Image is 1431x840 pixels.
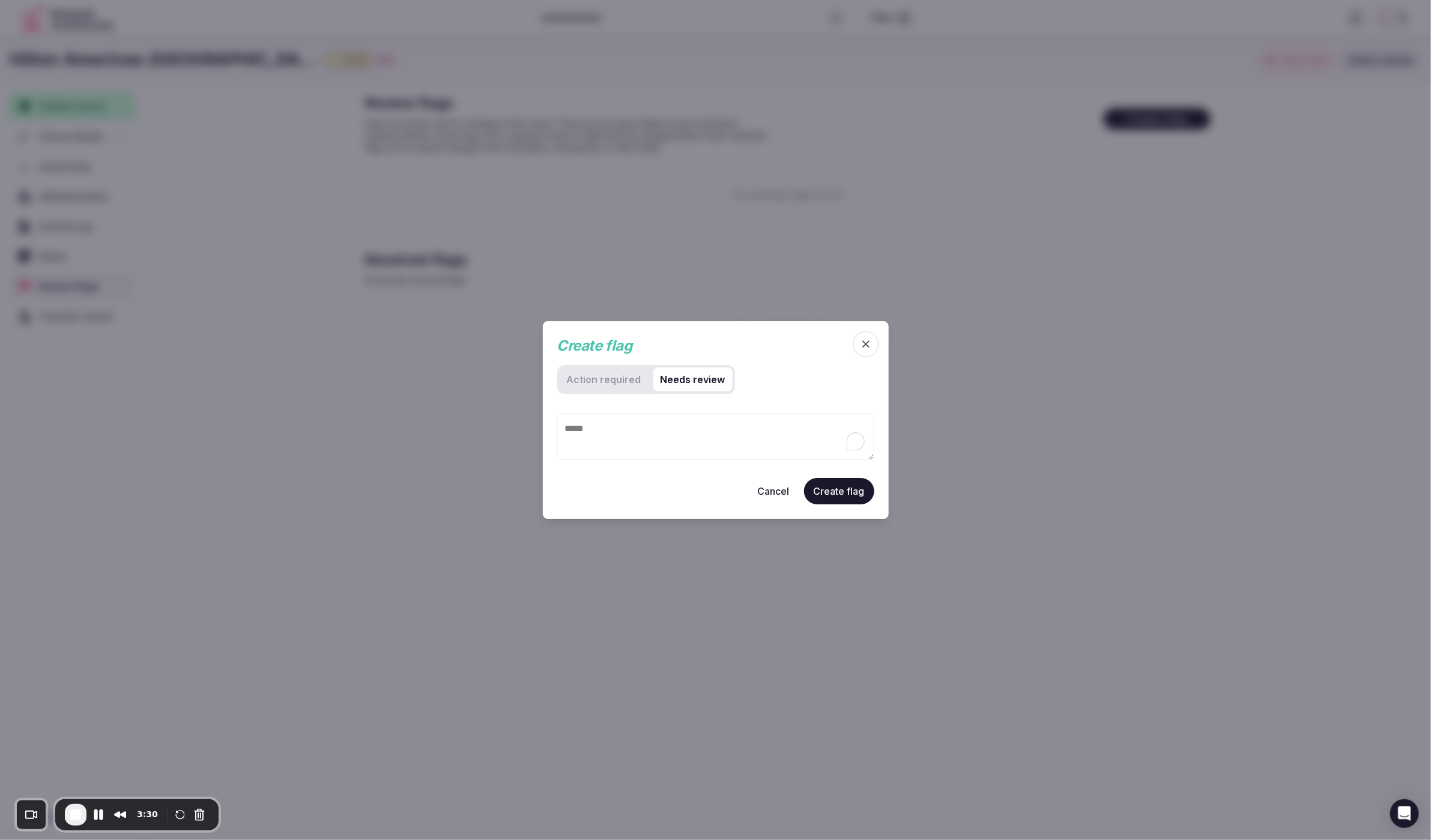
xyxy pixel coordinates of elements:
[748,478,799,504] button: Cancel
[557,413,874,460] textarea: To enrich screen reader interactions, please activate Accessibility in Grammarly extension settings
[804,478,874,504] button: Create flag
[653,367,733,391] button: Needs review
[557,336,850,356] div: Create flag
[560,367,649,391] button: Action required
